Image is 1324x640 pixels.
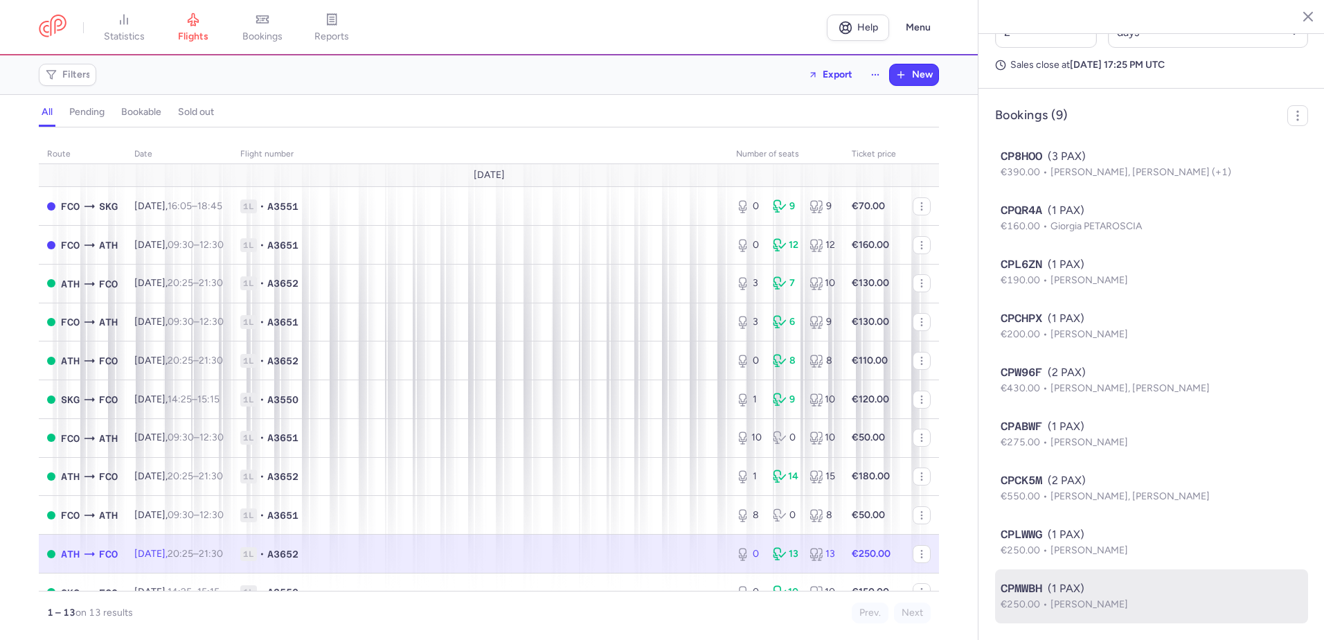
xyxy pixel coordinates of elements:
[99,431,118,446] span: ATH
[314,30,349,43] span: reports
[773,585,798,599] div: 10
[168,509,194,521] time: 09:30
[267,470,298,483] span: A3652
[267,315,298,329] span: A3651
[61,469,80,484] span: ATH
[852,470,890,482] strong: €180.00
[61,314,80,330] span: FCO
[99,238,118,253] span: ATH
[852,239,889,251] strong: €160.00
[1050,436,1128,448] span: [PERSON_NAME]
[773,393,798,407] div: 9
[736,238,762,252] div: 0
[1001,472,1042,489] span: CPCK5M
[121,106,161,118] h4: bookable
[168,470,223,482] span: –
[134,432,224,443] span: [DATE],
[240,393,257,407] span: 1L
[852,277,889,289] strong: €130.00
[134,239,224,251] span: [DATE],
[809,315,835,329] div: 9
[134,393,220,405] span: [DATE],
[168,316,224,328] span: –
[773,470,798,483] div: 14
[852,316,889,328] strong: €130.00
[267,393,298,407] span: A3550
[61,276,80,292] span: ATH
[260,315,265,329] span: •
[1001,328,1050,340] span: €200.00
[240,547,257,561] span: 1L
[242,30,283,43] span: bookings
[809,547,835,561] div: 13
[809,470,835,483] div: 15
[134,200,222,212] span: [DATE],
[736,199,762,213] div: 0
[773,276,798,290] div: 7
[773,354,798,368] div: 8
[1001,256,1042,273] span: CPL6ZN
[809,585,835,599] div: 10
[773,547,798,561] div: 13
[267,354,298,368] span: A3652
[809,393,835,407] div: 10
[852,393,889,405] strong: €120.00
[1001,310,1303,327] div: (1 PAX)
[1001,166,1050,178] span: €390.00
[61,238,80,253] span: FCO
[61,392,80,407] span: SKG
[1001,202,1303,219] div: (1 PAX)
[1001,364,1303,396] button: CPW96F(2 PAX)€430.00[PERSON_NAME], [PERSON_NAME]
[134,586,220,598] span: [DATE],
[736,547,762,561] div: 0
[1001,202,1303,234] button: CPQR4A(1 PAX)€160.00Giorgia PETAROSCIA
[1001,490,1050,502] span: €550.00
[260,508,265,522] span: •
[1001,526,1042,543] span: CPLWWG
[168,239,194,251] time: 09:30
[267,431,298,445] span: A3651
[1050,328,1128,340] span: [PERSON_NAME]
[168,470,193,482] time: 20:25
[894,603,931,623] button: Next
[1001,418,1303,435] div: (1 PAX)
[99,314,118,330] span: ATH
[736,470,762,483] div: 1
[168,548,193,560] time: 20:25
[61,353,80,368] span: ATH
[1001,382,1050,394] span: €430.00
[474,170,505,181] span: [DATE]
[99,469,118,484] span: FCO
[168,277,193,289] time: 20:25
[1001,418,1303,450] button: CPABWF(1 PAX)€275.00[PERSON_NAME]
[799,64,861,86] button: Export
[809,276,835,290] div: 10
[1050,220,1142,232] span: Giorgia PETAROSCIA
[240,315,257,329] span: 1L
[240,585,257,599] span: 1L
[240,431,257,445] span: 1L
[134,355,223,366] span: [DATE],
[168,393,220,405] span: –
[773,508,798,522] div: 0
[168,432,194,443] time: 09:30
[1050,490,1210,502] span: [PERSON_NAME], [PERSON_NAME]
[1001,220,1050,232] span: €160.00
[39,64,96,85] button: Filters
[897,15,939,41] button: Menu
[240,199,257,213] span: 1L
[168,586,192,598] time: 14:25
[99,508,118,523] span: ATH
[843,144,904,165] th: Ticket price
[1070,59,1165,71] strong: [DATE] 17:25 PM UTC
[852,586,889,598] strong: €150.00
[99,199,118,214] span: SKG
[773,199,798,213] div: 9
[168,277,223,289] span: –
[1050,274,1128,286] span: [PERSON_NAME]
[168,239,224,251] span: –
[1001,526,1303,558] button: CPLWWG(1 PAX)€250.00[PERSON_NAME]
[260,276,265,290] span: •
[199,548,223,560] time: 21:30
[168,355,193,366] time: 20:25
